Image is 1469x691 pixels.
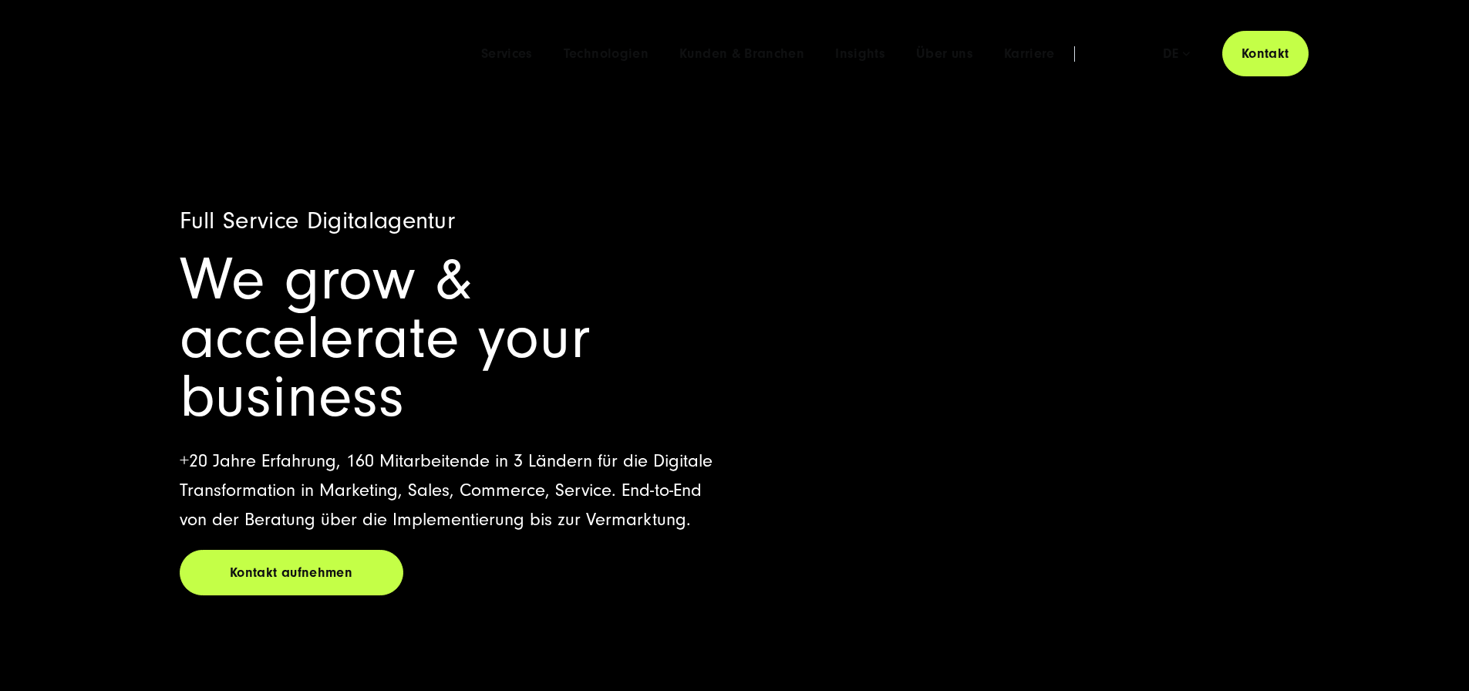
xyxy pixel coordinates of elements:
p: +20 Jahre Erfahrung, 160 Mitarbeitende in 3 Ländern für die Digitale Transformation in Marketing,... [180,447,716,534]
div: de [1163,46,1190,62]
a: Kunden & Branchen [679,46,804,62]
span: Full Service Digitalagentur [180,207,456,234]
h1: We grow & accelerate your business [180,251,716,426]
img: SUNZINET Full Service Digital Agentur [180,38,317,70]
a: Über uns [916,46,973,62]
a: Kontakt [1222,31,1309,76]
a: Karriere [1004,46,1055,62]
a: Technologien [564,46,649,62]
a: Services [481,46,533,62]
a: Insights [835,46,885,62]
a: Kontakt aufnehmen [180,550,403,595]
